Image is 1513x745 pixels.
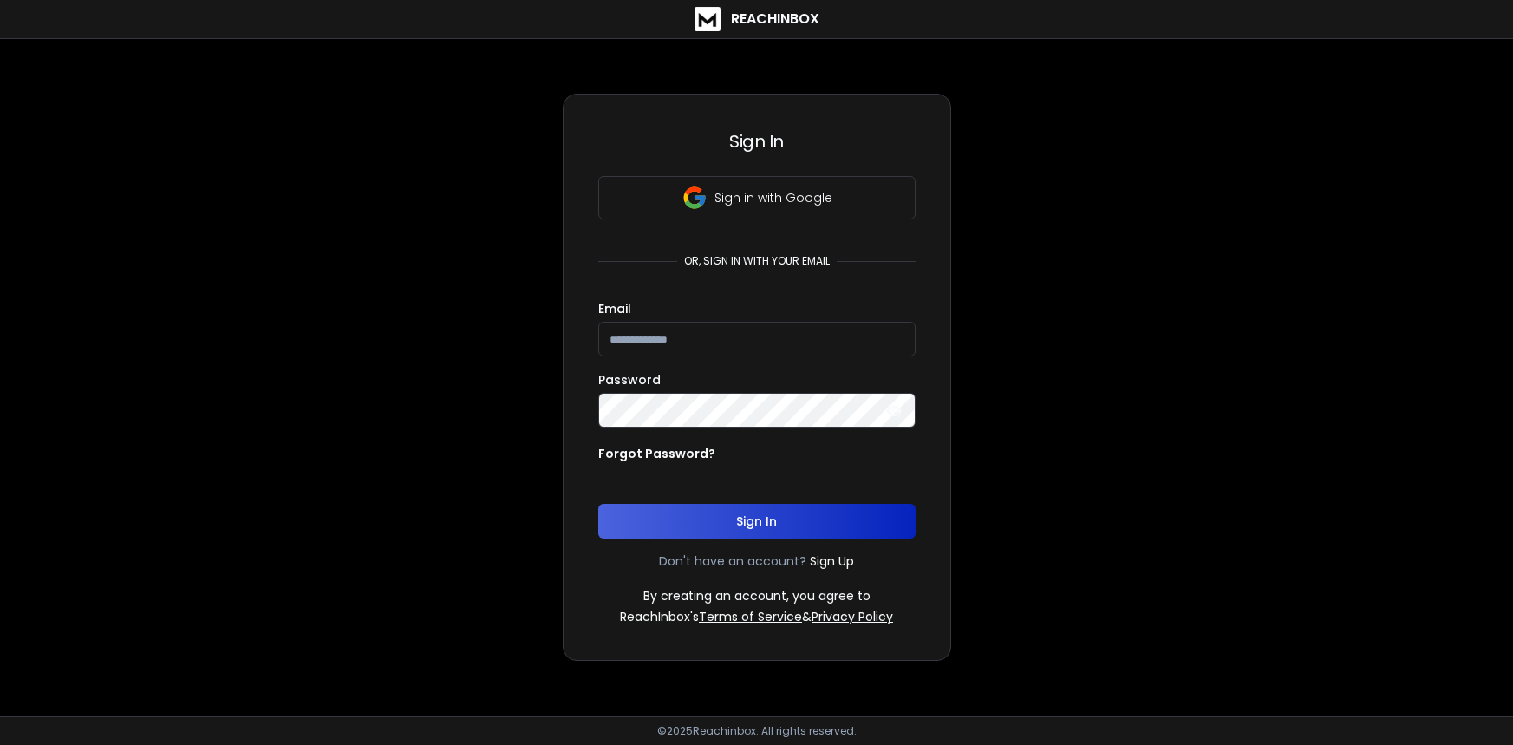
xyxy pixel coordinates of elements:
label: Password [598,374,661,386]
button: Sign In [598,504,916,539]
p: Forgot Password? [598,445,715,462]
p: Sign in with Google [714,189,832,206]
img: logo [695,7,721,31]
h3: Sign In [598,129,916,154]
p: Don't have an account? [659,552,806,570]
p: By creating an account, you agree to [643,587,871,604]
p: or, sign in with your email [677,254,837,268]
button: Sign in with Google [598,176,916,219]
p: ReachInbox's & [620,608,893,625]
a: ReachInbox [695,7,819,31]
a: Privacy Policy [812,608,893,625]
h1: ReachInbox [731,9,819,29]
a: Sign Up [810,552,854,570]
label: Email [598,303,631,315]
p: © 2025 Reachinbox. All rights reserved. [657,724,857,738]
a: Terms of Service [699,608,802,625]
